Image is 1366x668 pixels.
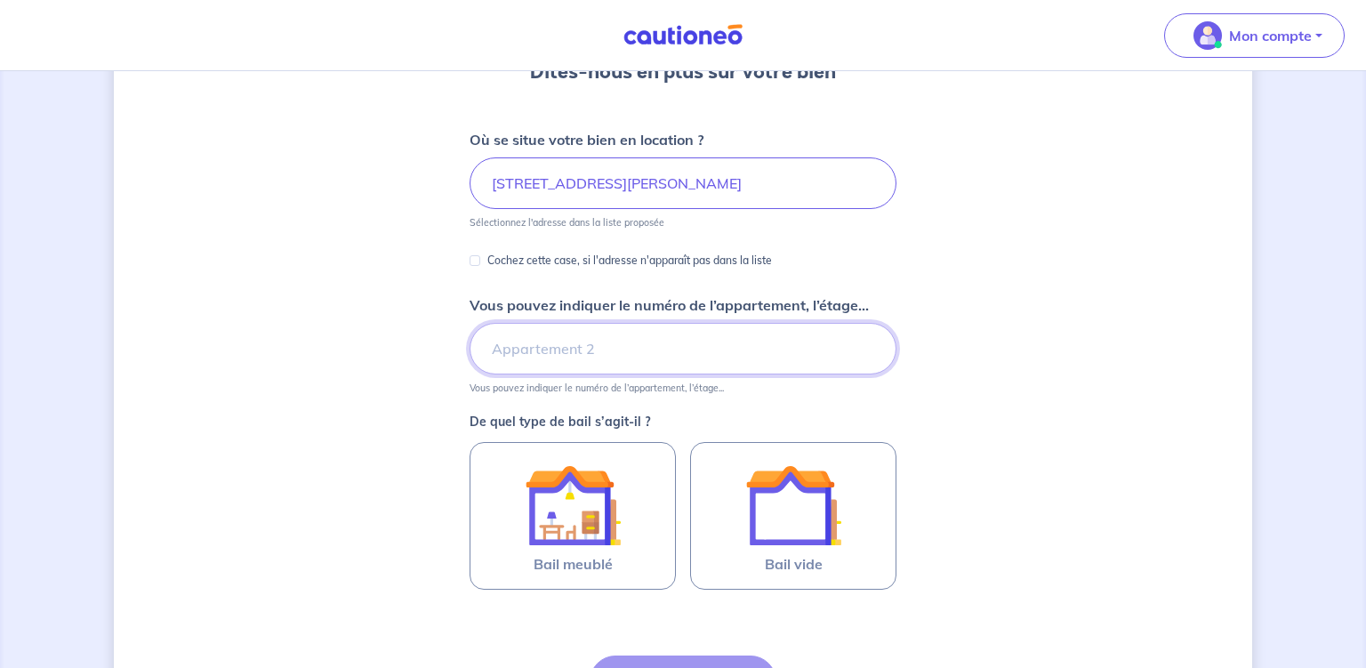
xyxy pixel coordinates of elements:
[470,157,896,209] input: 2 rue de paris, 59000 lille
[1229,25,1312,46] p: Mon compte
[616,24,750,46] img: Cautioneo
[745,457,841,553] img: illu_empty_lease.svg
[765,553,823,575] span: Bail vide
[470,129,703,150] p: Où se situe votre bien en location ?
[470,323,896,374] input: Appartement 2
[1193,21,1222,50] img: illu_account_valid_menu.svg
[1164,13,1345,58] button: illu_account_valid_menu.svgMon compte
[470,216,664,229] p: Sélectionnez l'adresse dans la liste proposée
[470,294,869,316] p: Vous pouvez indiquer le numéro de l’appartement, l’étage...
[470,382,724,394] p: Vous pouvez indiquer le numéro de l’appartement, l’étage...
[470,415,896,428] p: De quel type de bail s’agit-il ?
[530,58,836,86] h3: Dites-nous en plus sur votre bien
[534,553,613,575] span: Bail meublé
[525,457,621,553] img: illu_furnished_lease.svg
[487,250,772,271] p: Cochez cette case, si l'adresse n'apparaît pas dans la liste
